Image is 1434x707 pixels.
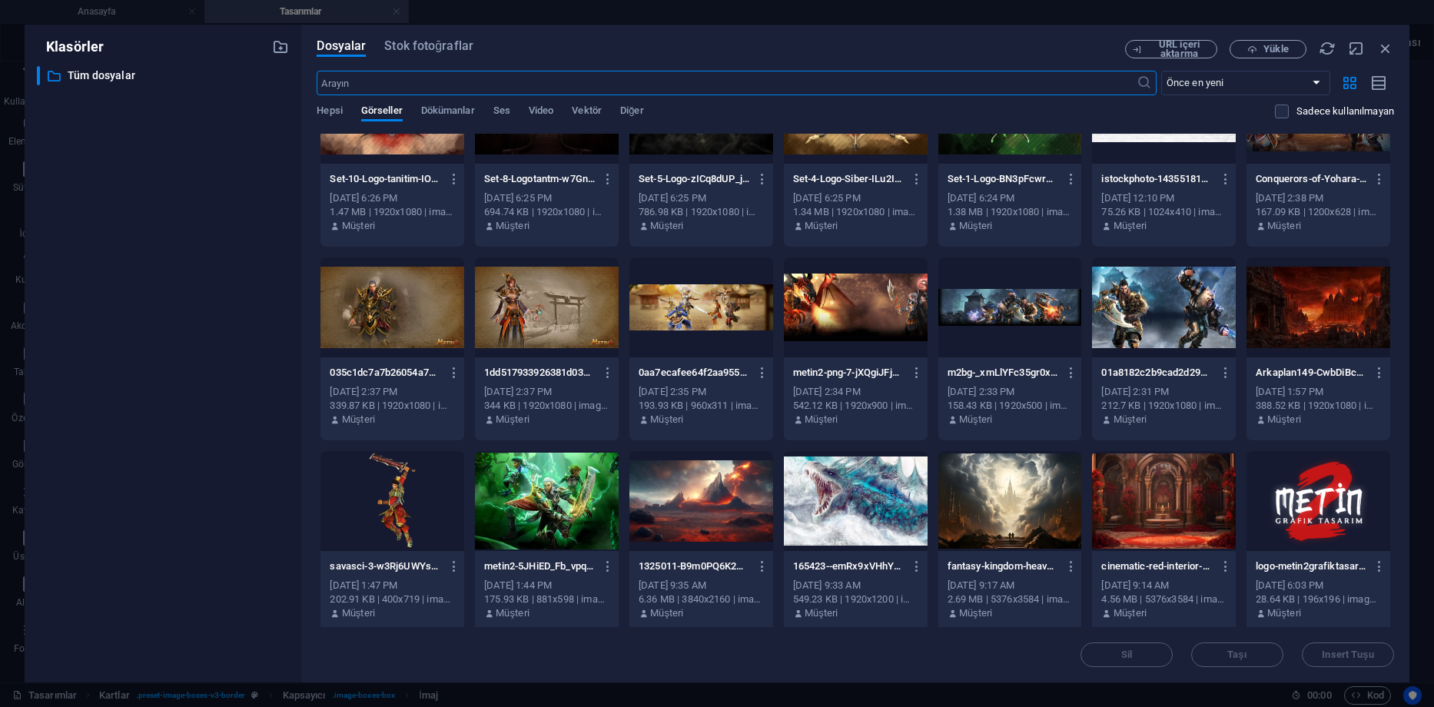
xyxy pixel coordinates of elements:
[1256,579,1381,592] div: [DATE] 6:03 PM
[1101,579,1227,592] div: [DATE] 9:14 AM
[1377,40,1394,57] i: Kapat
[484,366,595,380] p: 1dd517933926381d037ecfa56a0caa794a8c6e7c-yEV_LeQiQbif1D2H_5aBUA.jpg
[948,172,1058,186] p: Set-1-Logo-BN3pFcwr2TMr9a3RFwslog.jpg
[496,219,529,233] p: Müşteri
[330,366,440,380] p: 035c1dc7a7b26054a7bd86c0e31e19253bfbb034-FSbC4aJsa9mmxg6umPsogw.jpg
[805,606,838,620] p: Müşteri
[1319,40,1336,57] i: Yeniden Yükle
[496,413,529,427] p: Müşteri
[639,399,764,413] div: 193.93 KB | 960x311 | image/jpeg
[484,399,609,413] div: 344 KB | 1920x1080 | image/jpeg
[639,385,764,399] div: [DATE] 2:35 PM
[1296,105,1394,118] p: Sadece web sitesinde kullanılmayan dosyaları görüntüleyin. Bu oturum sırasında eklenen dosyalar h...
[384,37,473,55] span: Stok fotoğraflar
[959,219,992,233] p: Müşteri
[317,37,366,55] span: Dosyalar
[572,101,602,123] span: Vektör
[1256,366,1366,380] p: Arkaplan149-CwbDiBcNnplUQIXOrLhZGQ.jpg
[1263,45,1288,54] span: Yükle
[330,559,440,573] p: savasci-3-w3Rj6UWYsIdxwjOPAzOU_Q.png
[948,579,1073,592] div: [DATE] 9:17 AM
[342,606,375,620] p: Müşteri
[317,71,1136,95] input: Arayın
[484,385,609,399] div: [DATE] 2:37 PM
[620,101,644,123] span: Diğer
[330,385,455,399] div: [DATE] 2:37 PM
[948,385,1073,399] div: [DATE] 2:33 PM
[948,191,1073,205] div: [DATE] 6:24 PM
[1114,219,1147,233] p: Müşteri
[1101,559,1212,573] p: cinematic-red-interior-beautiful-palace-9PQqUEsvo2OmDab2X198GA.jpg
[484,559,595,573] p: metin2-5JHiED_Fb_vpqNNRj8yPMw.webp
[330,205,455,219] div: 1.47 MB | 1920x1080 | image/jpeg
[317,101,342,123] span: Hepsi
[793,172,904,186] p: Set-4-Logo-Siber-ILu2IMrgCn7Agum2w2AmaQ.jpg
[1256,172,1366,186] p: Conquerors-of-Yohara-expansion-Metin2-1200x628-Y_4BVzt3Cur6AnWOr5Hm7Q.jpg
[948,366,1058,380] p: m2bg-_xmLlYFc35gr0xunI1T0-Q.jpg
[650,219,683,233] p: Müşteri
[1101,399,1227,413] div: 212.7 KB | 1920x1080 | image/jpeg
[484,191,609,205] div: [DATE] 6:25 PM
[484,592,609,606] div: 175.93 KB | 881x598 | image/webp
[330,191,455,205] div: [DATE] 6:26 PM
[1256,385,1381,399] div: [DATE] 1:57 PM
[1267,219,1300,233] p: Müşteri
[1256,559,1366,573] p: logo-metin2grafiktasarim-EuCFCwxIzFGamd9WvlsRKg-PssQRlMPU68tnvbLvTMOJg.png
[793,205,918,219] div: 1.34 MB | 1920x1080 | image/jpeg
[1256,399,1381,413] div: 388.52 KB | 1920x1080 | image/jpeg
[805,413,838,427] p: Müşteri
[1267,606,1300,620] p: Müşteri
[342,413,375,427] p: Müşteri
[650,606,683,620] p: Müşteri
[330,399,455,413] div: 339.87 KB | 1920x1080 | image/jpeg
[272,38,289,55] i: Yeni klasör oluştur
[1348,40,1365,57] i: Küçült
[639,579,764,592] div: [DATE] 9:35 AM
[1101,205,1227,219] div: 75.26 KB | 1024x410 | image/jpeg
[484,172,595,186] p: Set-8-Logotantm-w7GnBrURjcTjixHfth-keQ.jpg
[1267,413,1300,427] p: Müşteri
[1230,40,1306,58] button: Yükle
[639,592,764,606] div: 6.36 MB | 3840x2160 | image/png
[948,592,1073,606] div: 2.69 MB | 5376x3584 | image/jpeg
[948,205,1073,219] div: 1.38 MB | 1920x1080 | image/jpeg
[484,205,609,219] div: 694.74 KB | 1920x1080 | image/jpeg
[793,385,918,399] div: [DATE] 2:34 PM
[330,592,455,606] div: 202.91 KB | 400x719 | image/png
[1256,205,1381,219] div: 167.09 KB | 1200x628 | image/jpeg
[959,606,992,620] p: Müşteri
[1125,40,1217,58] button: URL içeri aktarma
[639,366,749,380] p: 0aa7ecafee64f2aa9550a3e836a56f48144a615d_960x311-kby983k3bogx4j3zBdPkEQ.jpg
[793,191,918,205] div: [DATE] 6:25 PM
[959,413,992,427] p: Müşteri
[805,219,838,233] p: Müşteri
[361,101,403,123] span: Görseller
[68,67,261,85] p: Tüm dosyalar
[493,101,510,123] span: Ses
[529,101,553,123] span: Video
[793,579,918,592] div: [DATE] 9:33 AM
[330,579,455,592] div: [DATE] 1:47 PM
[1114,413,1147,427] p: Müşteri
[1101,191,1227,205] div: [DATE] 12:10 PM
[793,592,918,606] div: 549.23 KB | 1920x1200 | image/jpeg
[330,172,440,186] p: Set-10-Logo-tanitim-IO_sApI9M7m3SLyohRpXSg.jpg
[1101,172,1212,186] p: istockphoto-1435518101-1024x1024-o89vczsX-lvnWg6_E_voAg.jpg
[484,579,609,592] div: [DATE] 1:44 PM
[793,559,904,573] p: 165423--emRx9xVHhYnNGky5blJpw.jpg
[1148,40,1210,58] span: URL içeri aktarma
[639,205,764,219] div: 786.98 KB | 1920x1080 | image/jpeg
[1101,592,1227,606] div: 4.56 MB | 5376x3584 | image/jpeg
[793,399,918,413] div: 542.12 KB | 1920x900 | image/png
[37,66,40,85] div: ​
[37,37,104,57] p: Klasörler
[1101,385,1227,399] div: [DATE] 2:31 PM
[1114,606,1147,620] p: Müşteri
[342,219,375,233] p: Müşteri
[650,413,683,427] p: Müşteri
[1101,366,1212,380] p: 01a8182c2b9cad2d29cc9807f591c1-B15xPRw8tL66a9Uc0bmF0w.jpeg
[948,399,1073,413] div: 158.43 KB | 1920x500 | image/jpeg
[793,366,904,380] p: metin2-png-7-jXQgiJFjUOd1H2hYLoZfpA.png
[639,559,749,573] p: 1325011-B9m0PQ6K2DokcFLwx1aAKQ.png
[421,101,475,123] span: Dökümanlar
